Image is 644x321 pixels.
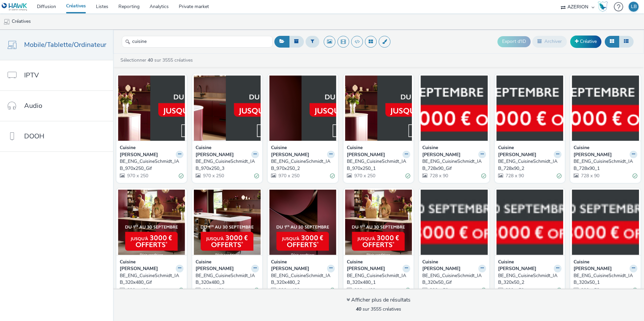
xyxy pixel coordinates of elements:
[271,158,332,172] div: BE_ENG_CuisineSchmidt_IAB_970x250_2
[422,158,486,172] a: BE_ENG_CuisineSchmidt_IAB_728x90_Gif
[557,286,561,294] div: Valide
[422,272,483,286] div: BE_ENG_CuisineSchmidt_IAB_320x50_Gif
[126,173,148,179] span: 970 x 250
[254,286,259,294] div: Valide
[196,144,250,158] strong: Cuisine [PERSON_NAME]
[570,36,601,48] a: Créative
[196,272,257,286] div: BE_ENG_CuisineSchmidt_IAB_320x480_3
[194,75,261,141] img: BE_ENG_CuisineSchmidt_IAB_970x250_3 visual
[422,272,486,286] a: BE_ENG_CuisineSchmidt_IAB_320x50_Gif
[122,36,273,48] input: Rechercher...
[120,158,181,172] div: BE_ENG_CuisineSchmidt_IAB_970x250_Gif
[254,173,259,180] div: Valide
[179,173,183,180] div: Valide
[354,173,375,179] span: 970 x 250
[120,272,183,286] a: BE_ENG_CuisineSchmidt_IAB_320x480_Gif
[505,173,524,179] span: 728 x 90
[24,70,39,80] span: IPTV
[498,259,552,272] strong: Cuisine [PERSON_NAME]
[498,158,559,172] div: BE_ENG_CuisineSchmidt_IAB_728x90_2
[481,173,486,180] div: Valide
[498,272,559,286] div: BE_ENG_CuisineSchmidt_IAB_320x50_2
[330,286,335,294] div: Valide
[347,158,408,172] div: BE_ENG_CuisineSchmidt_IAB_970x250_1
[269,190,336,255] img: BE_ENG_CuisineSchmidt_IAB_320x480_2 visual
[406,286,410,294] div: Valide
[574,259,628,272] strong: Cuisine [PERSON_NAME]
[118,75,185,141] img: BE_ENG_CuisineSchmidt_IAB_970x250_Gif visual
[429,173,448,179] span: 728 x 90
[120,158,183,172] a: BE_ENG_CuisineSchmidt_IAB_970x250_Gif
[347,144,401,158] strong: Cuisine [PERSON_NAME]
[269,75,336,141] img: BE_ENG_CuisineSchmidt_IAB_970x250_2 visual
[24,40,106,50] span: Mobile/Tablette/Ordinateur
[194,190,261,255] img: BE_ENG_CuisineSchmidt_IAB_320x480_3 visual
[422,158,483,172] div: BE_ENG_CuisineSchmidt_IAB_728x90_Gif
[406,173,410,180] div: Valide
[498,144,552,158] strong: Cuisine [PERSON_NAME]
[330,173,335,180] div: Valide
[421,190,488,255] img: BE_ENG_CuisineSchmidt_IAB_320x50_Gif visual
[271,259,325,272] strong: Cuisine [PERSON_NAME]
[598,1,608,12] img: Hawk Academy
[633,173,637,180] div: Valide
[347,259,401,272] strong: Cuisine [PERSON_NAME]
[278,287,300,293] span: 320 x 480
[196,272,259,286] a: BE_ENG_CuisineSchmidt_IAB_320x480_3
[631,2,637,12] div: LB
[481,286,486,294] div: Valide
[271,144,325,158] strong: Cuisine [PERSON_NAME]
[498,158,562,172] a: BE_ENG_CuisineSchmidt_IAB_728x90_2
[345,190,412,255] img: BE_ENG_CuisineSchmidt_IAB_320x480_1 visual
[354,287,375,293] span: 320 x 480
[605,36,619,47] button: Grille
[421,75,488,141] img: BE_ENG_CuisineSchmidt_IAB_728x90_Gif visual
[598,1,610,12] a: Hawk Academy
[196,259,250,272] strong: Cuisine [PERSON_NAME]
[271,158,335,172] a: BE_ENG_CuisineSchmidt_IAB_970x250_2
[347,272,411,286] a: BE_ENG_CuisineSchmidt_IAB_320x480_1
[126,287,148,293] span: 320 x 480
[120,272,181,286] div: BE_ENG_CuisineSchmidt_IAB_320x480_Gif
[148,57,153,63] strong: 40
[574,158,637,172] a: BE_ENG_CuisineSchmidt_IAB_728x90_1
[345,75,412,141] img: BE_ENG_CuisineSchmidt_IAB_970x250_1 visual
[356,306,401,312] span: sur 3555 créatives
[356,306,361,312] strong: 40
[120,144,174,158] strong: Cuisine [PERSON_NAME]
[24,101,42,111] span: Audio
[574,272,637,286] a: BE_ENG_CuisineSchmidt_IAB_320x50_1
[120,57,196,63] a: Sélectionner sur 3555 créatives
[271,272,335,286] a: BE_ENG_CuisineSchmidt_IAB_320x480_2
[498,272,562,286] a: BE_ENG_CuisineSchmidt_IAB_320x50_2
[572,75,639,141] img: BE_ENG_CuisineSchmidt_IAB_728x90_1 visual
[505,287,524,293] span: 320 x 50
[278,173,300,179] span: 970 x 250
[202,287,224,293] span: 320 x 480
[118,190,185,255] img: BE_ENG_CuisineSchmidt_IAB_320x480_Gif visual
[347,158,411,172] a: BE_ENG_CuisineSchmidt_IAB_970x250_1
[574,144,628,158] strong: Cuisine [PERSON_NAME]
[574,158,635,172] div: BE_ENG_CuisineSchmidt_IAB_728x90_1
[496,190,563,255] img: BE_ENG_CuisineSchmidt_IAB_320x50_2 visual
[24,131,44,141] span: DOOH
[580,287,599,293] span: 320 x 50
[422,144,477,158] strong: Cuisine [PERSON_NAME]
[422,259,477,272] strong: Cuisine [PERSON_NAME]
[557,173,561,180] div: Valide
[3,18,10,25] img: mobile
[580,173,599,179] span: 728 x 90
[202,173,224,179] span: 970 x 250
[532,36,567,47] button: Archiver
[633,286,637,294] div: Valide
[619,36,634,47] button: Liste
[574,272,635,286] div: BE_ENG_CuisineSchmidt_IAB_320x50_1
[271,272,332,286] div: BE_ENG_CuisineSchmidt_IAB_320x480_2
[429,287,448,293] span: 320 x 50
[347,272,408,286] div: BE_ENG_CuisineSchmidt_IAB_320x480_1
[196,158,259,172] a: BE_ENG_CuisineSchmidt_IAB_970x250_3
[120,259,174,272] strong: Cuisine [PERSON_NAME]
[572,190,639,255] img: BE_ENG_CuisineSchmidt_IAB_320x50_1 visual
[196,158,257,172] div: BE_ENG_CuisineSchmidt_IAB_970x250_3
